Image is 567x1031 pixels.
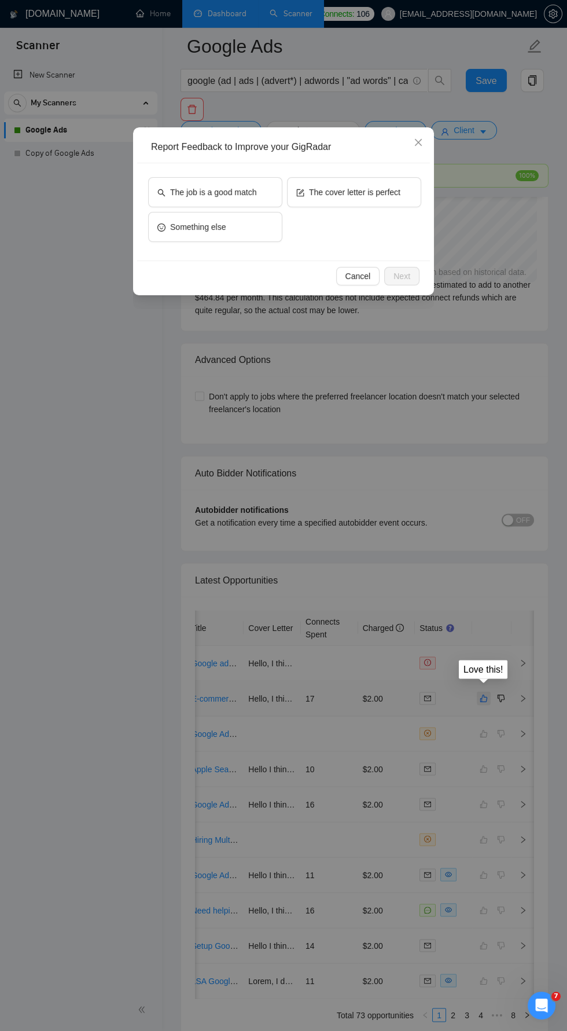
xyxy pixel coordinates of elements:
[384,267,419,285] button: Next
[309,186,400,199] span: The cover letter is perfect
[463,663,503,674] div: Love this!
[148,177,282,207] button: searchThe job is a good match
[151,141,424,153] div: Report Feedback to Improve your GigRadar
[403,127,434,159] button: Close
[287,177,421,207] button: formThe cover letter is perfect
[157,188,165,196] span: search
[414,138,423,147] span: close
[170,186,256,199] span: The job is a good match
[296,188,304,196] span: form
[170,221,226,233] span: Something else
[157,222,165,231] span: smile
[336,267,380,285] button: Cancel
[551,992,561,1001] span: 7
[345,270,371,282] span: Cancel
[148,212,282,242] button: smileSomething else
[528,992,555,1019] iframe: Intercom live chat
